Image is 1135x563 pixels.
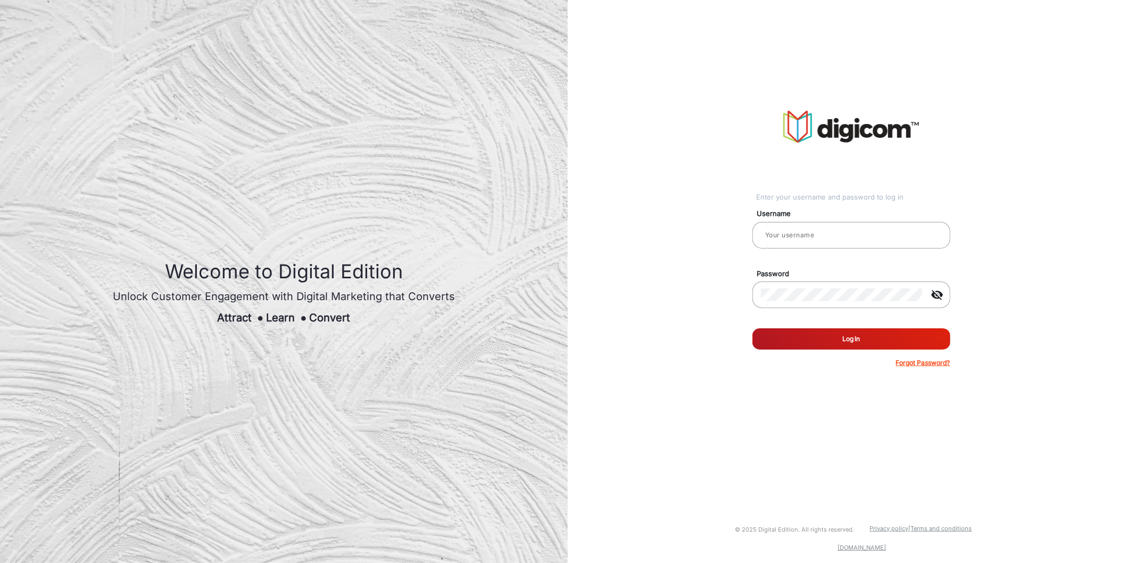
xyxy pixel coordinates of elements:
[909,525,911,532] a: |
[756,192,950,203] div: Enter your username and password to log in
[838,544,886,551] a: [DOMAIN_NAME]
[735,526,854,533] small: © 2025 Digital Edition. All rights reserved.
[257,311,263,324] span: ●
[749,209,963,219] mat-label: Username
[870,525,909,532] a: Privacy policy
[752,328,950,350] button: Log In
[749,269,963,279] mat-label: Password
[300,311,306,324] span: ●
[911,525,972,532] a: Terms and conditions
[761,229,942,242] input: Your username
[783,111,919,143] img: vmg-logo
[113,310,455,326] div: Attract Learn Convert
[113,260,455,283] h1: Welcome to Digital Edition
[113,288,455,304] div: Unlock Customer Engagement with Digital Marketing that Converts
[925,288,950,301] mat-icon: visibility_off
[896,358,950,368] p: Forgot Password?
